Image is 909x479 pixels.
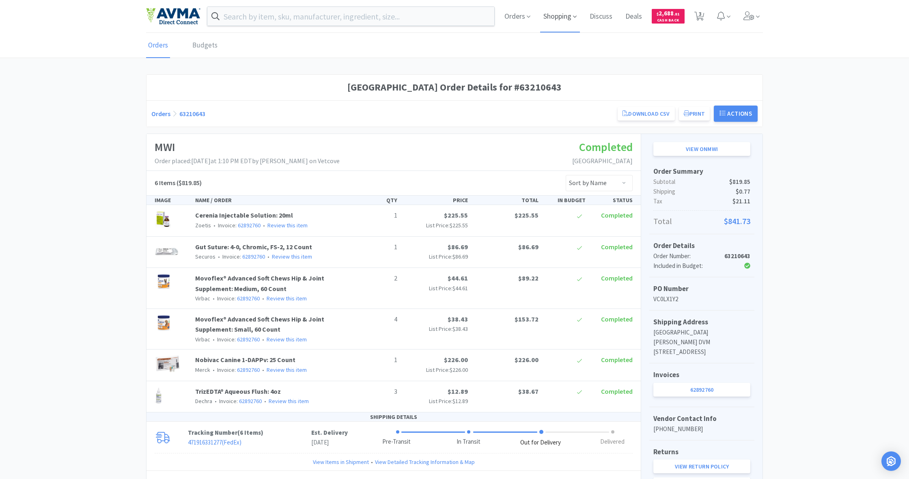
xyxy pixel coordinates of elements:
[404,397,468,406] p: List Price:
[653,261,718,271] div: Included in Budget:
[382,437,411,447] div: Pre-Transit
[404,365,468,374] p: List Price:
[267,366,307,373] a: Review this item
[653,413,750,424] h5: Vendor Contact Info
[146,33,170,58] a: Orders
[207,7,494,26] input: Search by item, sku, manufacturer, ingredient, size...
[653,142,750,156] a: View onMWI
[211,222,261,229] span: Invoice:
[240,429,261,436] span: 6 Items
[195,295,210,302] span: Virbac
[457,437,480,447] div: In Transit
[155,386,163,404] img: 499d5a1496d2449490647a96e6e117a4_18061.png
[237,366,260,373] a: 62892760
[691,14,708,21] a: 3
[212,222,217,229] span: •
[653,166,750,177] h5: Order Summary
[572,156,633,166] p: [GEOGRAPHIC_DATA]
[237,295,260,302] a: 62892760
[518,274,539,282] span: $89.22
[313,457,369,466] a: View Items in Shipment
[653,215,750,228] p: Total
[357,273,397,284] p: 2
[450,366,468,373] span: $226.00
[452,285,468,292] span: $44.61
[515,211,539,219] span: $225.55
[155,156,340,166] p: Order placed: [DATE] at 1:10 PM EDT by [PERSON_NAME] on Vetcove
[601,387,633,395] span: Completed
[653,283,750,294] h5: PO Number
[213,397,218,405] span: •
[653,447,750,457] h5: Returns
[272,253,312,260] a: Review this item
[210,295,260,302] span: Invoice:
[266,253,271,260] span: •
[375,457,475,466] a: View Detailed Tracking Information & Map
[714,106,758,122] button: Actions
[155,355,181,373] img: 31ff5cceb57b41388b48b619704d41ca_16184.png
[239,397,262,405] a: 62892760
[369,457,375,466] span: •
[653,177,750,187] p: Subtotal
[653,240,750,251] h5: Order Details
[542,196,589,205] div: IN BUDGET
[195,336,210,343] span: Virbac
[188,428,312,438] p: Tracking Number ( )
[217,253,221,260] span: •
[195,366,210,373] span: Merck
[195,397,212,405] span: Dechra
[452,253,468,260] span: $86.69
[404,284,468,293] p: List Price:
[653,460,750,473] a: View Return Policy
[261,295,265,302] span: •
[192,196,353,205] div: NAME / ORDER
[724,215,750,228] span: $841.73
[653,328,750,357] p: [GEOGRAPHIC_DATA] [PERSON_NAME] DVM [STREET_ADDRESS]
[518,243,539,251] span: $86.69
[151,110,170,118] a: Orders
[215,253,265,260] span: Invoice:
[195,253,215,260] span: Securos
[212,397,262,405] span: Invoice:
[444,211,468,219] span: $225.55
[357,314,397,325] p: 4
[589,196,636,205] div: STATUS
[515,356,539,364] span: $226.00
[155,178,202,188] h5: ($819.85)
[262,222,266,229] span: •
[353,196,401,205] div: QTY
[448,387,468,395] span: $12.89
[311,438,348,447] p: [DATE]
[211,336,216,343] span: •
[444,356,468,364] span: $226.00
[601,211,633,219] span: Completed
[146,8,200,25] img: e4e33dab9f054f5782a47901c742baa9_102.png
[601,274,633,282] span: Completed
[261,336,265,343] span: •
[653,187,750,196] p: Shipping
[600,437,625,447] div: Delivered
[448,315,468,323] span: $38.43
[601,315,633,323] span: Completed
[155,242,179,260] img: 53926444e2c3497fbd658e4ef71d93d4_15764.png
[155,273,172,291] img: 99b9d010a4044081b5f663d6841193d8_514257.png
[188,438,241,446] a: 471916331277(FedEx)
[195,222,211,229] span: Zoetis
[195,315,324,334] a: Movoflex® Advanced Soft Chews Hip & Joint Supplement: Small, 60 Count
[622,13,645,20] a: Deals
[881,451,901,471] div: Open Intercom Messenger
[190,33,220,58] a: Budgets
[653,251,718,261] div: Order Number:
[404,221,468,230] p: List Price:
[238,222,261,229] a: 62892760
[357,386,397,397] p: 3
[237,336,260,343] a: 62892760
[653,424,750,434] p: [PHONE_NUMBER]
[729,177,750,187] span: $819.85
[210,336,260,343] span: Invoice:
[210,366,260,373] span: Invoice:
[151,80,758,95] h1: [GEOGRAPHIC_DATA] Order Details for #63210643
[518,387,539,395] span: $38.67
[657,11,659,17] span: $
[657,18,680,24] span: Cash Back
